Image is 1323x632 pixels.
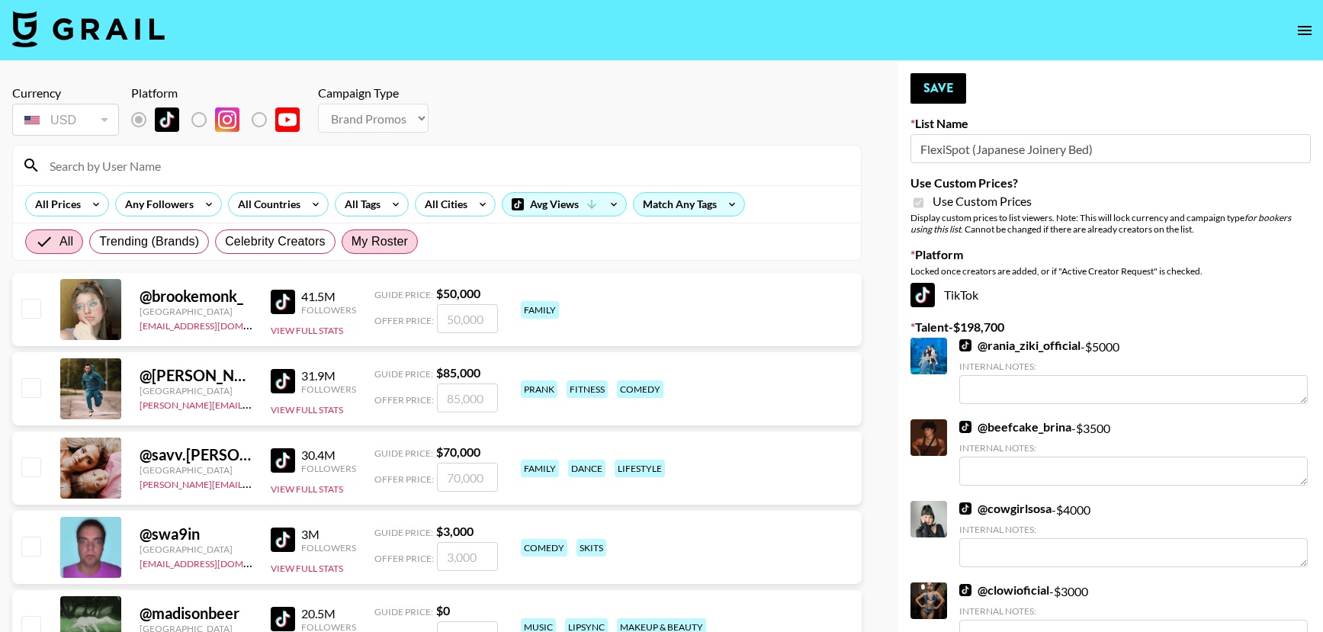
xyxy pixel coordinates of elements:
img: TikTok [910,283,935,307]
div: All Prices [26,193,84,216]
div: Followers [301,542,356,553]
button: View Full Stats [271,404,343,415]
span: Guide Price: [374,448,433,459]
strong: $ 70,000 [436,444,480,459]
label: Platform [910,247,1311,262]
div: - $ 4000 [959,501,1308,567]
strong: $ 3,000 [436,524,474,538]
div: All Countries [229,193,303,216]
div: comedy [617,380,663,398]
div: Display custom prices to list viewers. Note: This will lock currency and campaign type . Cannot b... [910,212,1311,235]
div: [GEOGRAPHIC_DATA] [140,464,252,476]
input: 70,000 [437,463,498,492]
div: @ [PERSON_NAME].[PERSON_NAME] [140,366,252,385]
img: TikTok [271,528,295,552]
span: Offer Price: [374,553,434,564]
img: Instagram [215,107,239,132]
span: Guide Price: [374,368,433,380]
div: USD [15,107,116,133]
div: family [521,301,559,319]
label: Use Custom Prices? [910,175,1311,191]
div: 20.5M [301,606,356,621]
div: Currency [12,85,119,101]
button: View Full Stats [271,563,343,574]
a: @rania_ziki_official [959,338,1081,353]
img: TikTok [155,107,179,132]
label: Talent - $ 198,700 [910,319,1311,335]
span: All [59,233,73,251]
a: [EMAIL_ADDRESS][DOMAIN_NAME] [140,317,293,332]
div: family [521,460,559,477]
img: TikTok [271,290,295,314]
img: TikTok [959,421,971,433]
a: [PERSON_NAME][EMAIL_ADDRESS][DOMAIN_NAME] [140,476,365,490]
strong: $ 50,000 [436,286,480,300]
span: Use Custom Prices [933,194,1032,209]
img: TikTok [959,339,971,351]
div: Locked once creators are added, or if "Active Creator Request" is checked. [910,265,1311,277]
label: List Name [910,116,1311,131]
div: Followers [301,304,356,316]
div: All Tags [336,193,384,216]
div: skits [576,539,606,557]
strong: $ 0 [436,603,450,618]
div: lifestyle [615,460,665,477]
button: Save [910,73,966,104]
div: dance [568,460,605,477]
div: comedy [521,539,567,557]
div: Match Any Tags [634,193,744,216]
div: Any Followers [116,193,197,216]
div: 41.5M [301,289,356,304]
button: View Full Stats [271,483,343,495]
div: Internal Notes: [959,605,1308,617]
span: Guide Price: [374,289,433,300]
div: List locked to TikTok. [131,104,312,136]
img: YouTube [275,107,300,132]
div: @ swa9in [140,525,252,544]
img: Grail Talent [12,11,165,47]
img: TikTok [271,448,295,473]
a: @cowgirlsosa [959,501,1052,516]
div: prank [521,380,557,398]
div: TikTok [910,283,1311,307]
span: Offer Price: [374,473,434,485]
img: TikTok [271,607,295,631]
span: My Roster [352,233,408,251]
div: Followers [301,383,356,395]
input: 85,000 [437,383,498,412]
div: Internal Notes: [959,442,1308,454]
span: Guide Price: [374,527,433,538]
div: [GEOGRAPHIC_DATA] [140,385,252,396]
div: Avg Views [503,193,626,216]
div: 3M [301,527,356,542]
div: @ madisonbeer [140,604,252,623]
input: 3,000 [437,542,498,571]
input: 50,000 [437,304,498,333]
span: Offer Price: [374,315,434,326]
div: Internal Notes: [959,524,1308,535]
em: for bookers using this list [910,212,1291,235]
div: - $ 3500 [959,419,1308,486]
img: TikTok [959,584,971,596]
span: Guide Price: [374,606,433,618]
div: @ brookemonk_ [140,287,252,306]
div: Campaign Type [318,85,429,101]
a: [EMAIL_ADDRESS][DOMAIN_NAME] [140,555,293,569]
div: 30.4M [301,448,356,463]
div: Followers [301,463,356,474]
input: Search by User Name [40,153,852,178]
div: - $ 5000 [959,338,1308,404]
img: TikTok [959,502,971,515]
span: Trending (Brands) [99,233,199,251]
div: Currency is locked to USD [12,101,119,139]
a: @clowioficial [959,582,1049,598]
div: [GEOGRAPHIC_DATA] [140,544,252,555]
a: [PERSON_NAME][EMAIL_ADDRESS][DOMAIN_NAME] [140,396,365,411]
div: 31.9M [301,368,356,383]
div: All Cities [416,193,470,216]
button: open drawer [1289,15,1320,46]
div: Internal Notes: [959,361,1308,372]
strong: $ 85,000 [436,365,480,380]
div: Platform [131,85,312,101]
span: Offer Price: [374,394,434,406]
